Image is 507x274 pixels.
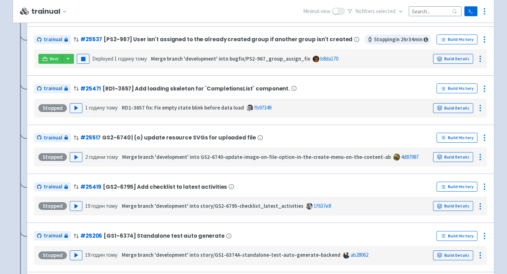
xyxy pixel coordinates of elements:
[254,104,271,111] a: fb97349
[34,35,71,44] a: trainual
[44,36,62,44] span: trainual
[433,54,473,64] a: Build Details
[44,232,62,240] span: trainual
[122,251,340,258] strong: Merge branch 'development' into story/GS1-6374A-standalone-test-auto-generate-backend
[102,86,290,92] span: [RD1-3657] Add loading skeleton for `CompletionsList` component.
[80,183,101,191] a: #25419
[437,133,477,143] a: Build History
[314,203,331,209] a: 1f637e8
[437,83,477,93] a: Build History
[303,7,331,15] span: Minimal view
[80,85,101,92] a: #25471
[70,250,82,260] button: Play
[351,251,368,258] a: ab28062
[50,56,59,62] span: Visit
[464,6,477,16] a: Terminal
[433,103,473,113] a: Build Details
[77,54,89,64] button: Pause
[433,250,473,260] a: Build Details
[92,55,147,62] span: Deployed
[44,134,62,142] span: trainual
[34,231,71,241] a: trainual
[80,134,101,141] a: #25517
[38,202,67,210] div: Stopped
[80,36,102,43] a: #25537
[364,35,431,44] span: Stopping in 2 hr 34 min
[38,104,67,112] div: Stopped
[70,103,82,113] button: Play
[122,203,303,209] strong: Merge branch 'development' into story/GS2-6795-checklist_latest_activities
[320,55,338,62] a: b8da170
[34,182,71,192] a: trainual
[85,154,118,160] time: 2 години тому
[437,35,477,44] a: Build History
[151,55,310,62] strong: Merge branch 'development' into bugfix/PS2-967_group_assign_fix
[31,7,70,15] button: trainual
[376,8,395,14] span: selected
[104,233,225,239] span: [GS1-6374] Standalone test auto generate
[85,104,118,111] time: 1 годину тому
[85,251,118,258] time: 19 годин тому
[70,201,82,211] button: Play
[38,54,62,64] a: Visit
[44,183,62,191] span: trainual
[70,152,82,162] button: Play
[437,231,477,241] a: Build History
[38,251,67,259] div: Stopped
[34,133,71,143] a: trainual
[34,84,71,93] a: trainual
[355,7,395,15] span: No filter s
[433,201,473,211] a: Build Details
[85,203,118,209] time: 19 годин тому
[122,154,391,160] strong: Merge branch 'development' into GS2-6740-update-image-on-file-option-in-the-create-menu-on-the-co...
[409,6,462,16] input: Search...
[114,55,147,62] time: 1 годину тому
[437,182,477,192] a: Build History
[433,152,473,162] a: Build Details
[401,154,419,160] a: 4d87987
[122,104,244,111] strong: RD1-3657 fix: Fix empty state blink before data load
[104,36,352,42] span: [PS2-967] User isn't assigned to the already created group if another group isn't created
[102,135,256,141] span: GS2-6740 | (o) update resource SVGs for uploaded file
[80,232,102,239] a: #25206
[38,153,67,161] div: Stopped
[44,85,62,93] span: trainual
[103,184,227,190] span: [GS2-6795] Add checklist to latest activities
